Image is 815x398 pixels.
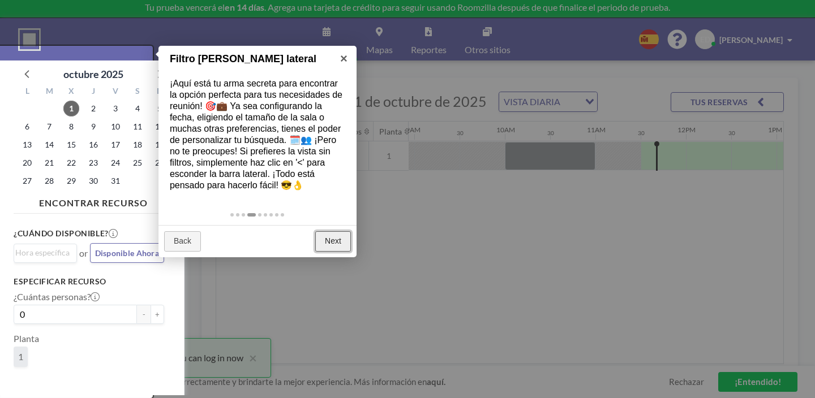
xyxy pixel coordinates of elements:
[151,305,164,324] button: +
[164,231,201,252] a: Back
[315,231,351,252] a: Next
[158,67,357,202] div: ¡Aquí está tu arma secreta para encontrar la opción perfecta para tus necesidades de reunión! 🎯💼 ...
[170,51,328,67] h1: Filtro [PERSON_NAME] lateral
[331,46,357,71] a: ×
